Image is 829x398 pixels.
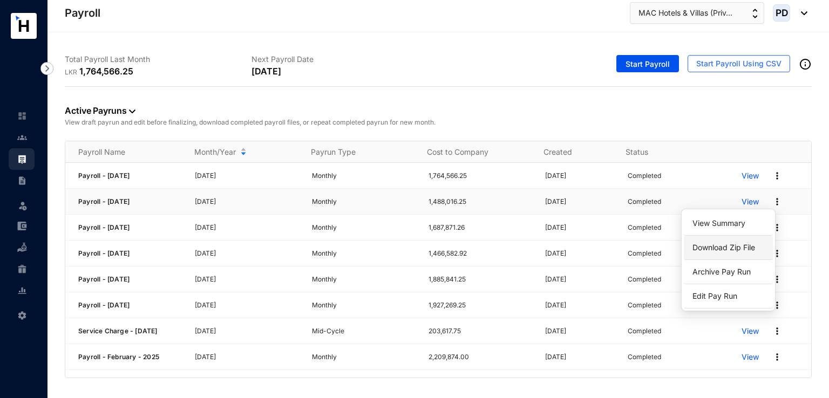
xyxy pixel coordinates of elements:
p: [DATE] [195,196,298,207]
span: Payroll - February - 2025 [78,353,159,361]
img: gratuity-unselected.a8c340787eea3cf492d7.svg [17,264,27,274]
p: 1,488,016.25 [429,196,532,207]
img: more.27664ee4a8faa814348e188645a3c1fc.svg [772,196,783,207]
img: contract-unselected.99e2b2107c0a7dd48938.svg [17,176,27,186]
p: [DATE] [545,170,615,181]
p: Completed [628,274,661,285]
a: Download Zip File [690,238,766,257]
p: Completed [628,170,661,181]
img: leave-unselected.2934df6273408c3f84d9.svg [17,200,28,211]
p: 2,209,874.00 [429,352,532,362]
li: Reports [9,280,35,301]
p: Next Payroll Date [252,54,438,65]
img: more.27664ee4a8faa814348e188645a3c1fc.svg [772,326,783,337]
p: Completed [628,352,661,362]
p: Completed [628,326,661,337]
span: PD [775,8,788,17]
p: Total Payroll Last Month [65,54,252,65]
img: more.27664ee4a8faa814348e188645a3c1fc.svg [772,300,783,311]
p: [DATE] [195,326,298,337]
button: MAC Hotels & Villas (Priv... [630,2,764,24]
p: [DATE] [545,248,615,259]
li: Contracts [9,170,35,191]
li: Loan [9,237,35,258]
img: more.27664ee4a8faa814348e188645a3c1fc.svg [772,248,783,259]
th: Created [531,141,613,163]
li: Expenses [9,215,35,237]
p: [DATE] [195,170,298,181]
p: Monthly [312,170,416,181]
span: Service Charge - [DATE] [78,327,158,335]
p: Monthly [312,274,416,285]
span: Month/Year [194,147,236,157]
p: [DATE] [195,274,298,285]
p: Completed [628,248,661,259]
img: report-unselected.e6a6b4230fc7da01f883.svg [17,286,27,296]
p: Edit Pay Run [690,287,766,305]
img: expense-unselected.2edcf0507c847f3e9e96.svg [17,221,27,231]
span: Payroll - [DATE] [78,301,130,309]
img: more.27664ee4a8faa814348e188645a3c1fc.svg [772,222,783,233]
p: Monthly [312,352,416,362]
th: Payroll Name [65,141,181,163]
th: Cost to Company [414,141,530,163]
p: [DATE] [195,222,298,233]
p: Monthly [312,196,416,207]
a: View [742,326,759,337]
p: [DATE] [545,274,615,285]
p: [DATE] [545,196,615,207]
p: [DATE] [545,326,615,337]
p: 1,927,269.25 [429,300,532,311]
img: more.27664ee4a8faa814348e188645a3c1fc.svg [772,170,783,181]
li: Payroll [9,148,35,170]
button: Start Payroll Using CSV [688,55,790,72]
a: Active Payruns [65,105,135,116]
span: Start Payroll Using CSV [696,58,782,69]
p: [DATE] [545,352,615,362]
p: 1,764,566.25 [79,65,133,78]
a: View [742,352,759,362]
a: View [742,196,759,207]
p: [DATE] [195,248,298,259]
img: nav-icon-right.af6afadce00d159da59955279c43614e.svg [40,62,53,75]
p: [DATE] [195,352,298,362]
p: View draft payrun and edit before finalizing, download completed payroll files, or repeat complet... [65,117,812,128]
img: more.27664ee4a8faa814348e188645a3c1fc.svg [772,378,783,388]
p: 1,885,841.25 [429,274,532,285]
li: Contacts [9,127,35,148]
img: home-unselected.a29eae3204392db15eaf.svg [17,111,27,121]
li: Gratuity [9,258,35,280]
span: Payroll - [DATE] [78,223,130,231]
span: Payroll - [DATE] [78,275,130,283]
p: 1,764,566.25 [429,170,532,181]
img: up-down-arrow.74152d26bf9780fbf563ca9c90304185.svg [752,9,758,18]
p: Monthly [312,300,416,311]
img: people-unselected.118708e94b43a90eceab.svg [17,133,27,142]
span: Payroll - [DATE] [78,249,130,257]
p: Payroll [65,5,100,20]
span: Start Payroll [626,59,670,70]
img: info-outined.c2a0bb1115a2853c7f4cb4062ec879bc.svg [799,58,812,71]
button: Start Payroll [616,55,679,72]
p: Completed [628,300,661,311]
p: Completed [628,196,661,207]
p: Monthly [312,248,416,259]
p: Completed [628,378,661,388]
p: LKR [65,67,79,78]
p: Completed [628,222,661,233]
img: more.27664ee4a8faa814348e188645a3c1fc.svg [772,274,783,285]
a: View Summary [690,214,766,232]
p: View [742,170,759,181]
a: View [742,378,759,388]
p: 1,687,871.26 [429,222,532,233]
p: [DATE] [195,378,298,388]
th: Status [613,141,726,163]
span: Payroll - [DATE] [78,197,130,205]
span: MAC Hotels & Villas (Priv... [638,7,732,19]
p: [DATE] [252,65,281,78]
p: [DATE] [195,300,298,311]
p: [DATE] [545,300,615,311]
p: 1,568,063.00 [429,378,532,388]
